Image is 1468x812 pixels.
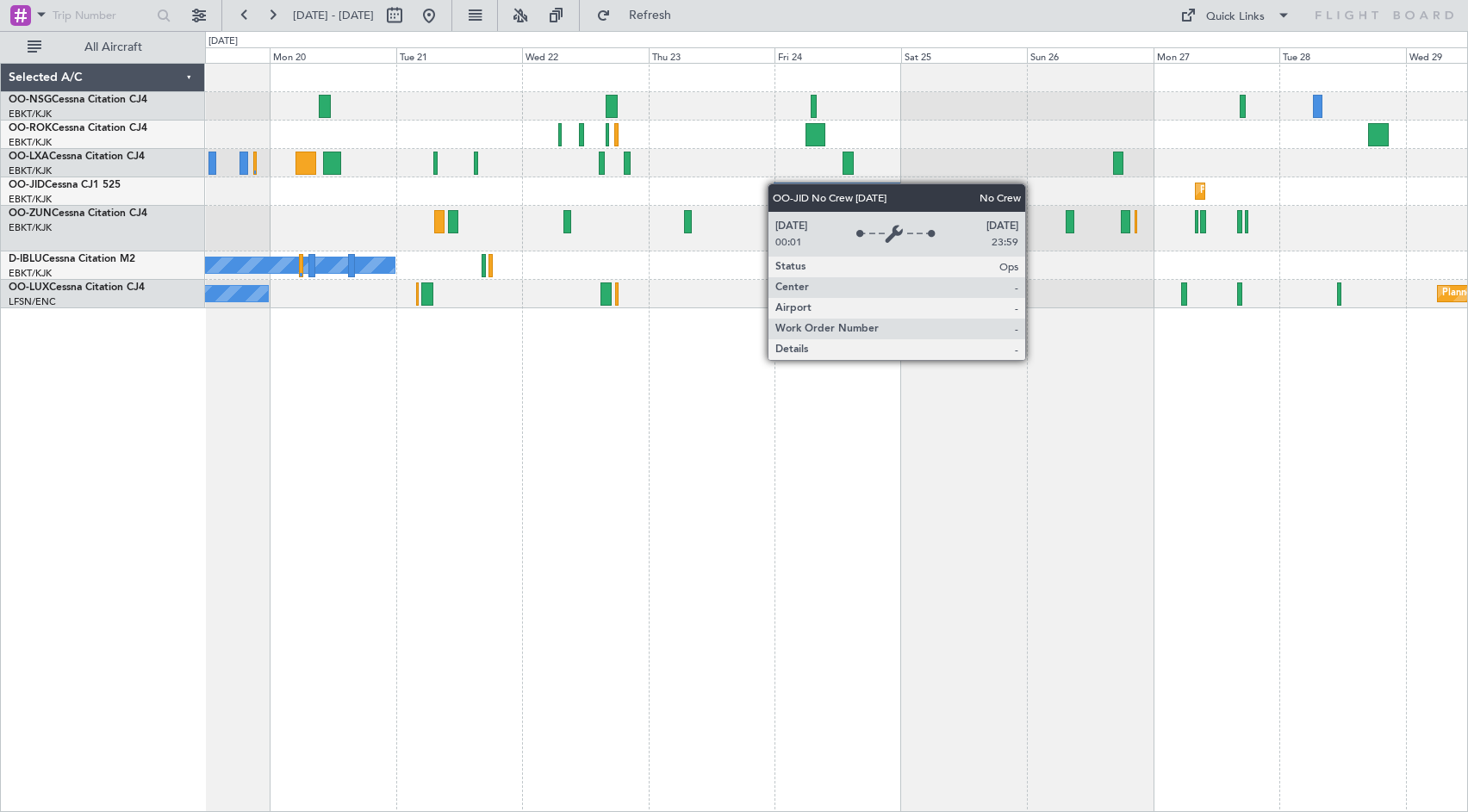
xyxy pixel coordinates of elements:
button: Quick Links [1172,2,1299,29]
div: No Crew [779,178,818,204]
a: OO-NSGCessna Citation CJ4 [9,95,147,105]
div: Fri 24 [774,47,901,63]
a: EBKT/KJK [9,108,52,121]
div: Thu 23 [649,47,775,63]
a: EBKT/KJK [9,164,52,177]
a: EBKT/KJK [9,136,52,149]
div: Quick Links [1206,9,1265,26]
button: Refresh [588,2,692,29]
div: Planned Maint Kortrijk-[GEOGRAPHIC_DATA] [1200,178,1401,204]
a: EBKT/KJK [9,193,52,206]
div: Tue 28 [1279,47,1406,63]
span: OO-LXA [9,152,49,162]
input: Trip Number [53,3,152,28]
span: OO-JID [9,180,45,190]
a: EBKT/KJK [9,221,52,234]
a: OO-ROKCessna Citation CJ4 [9,123,147,133]
span: All Aircraft [45,41,182,53]
a: OO-JIDCessna CJ1 525 [9,180,121,190]
a: OO-LXACessna Citation CJ4 [9,152,145,162]
div: Sat 25 [901,47,1028,63]
div: Sun 26 [1027,47,1154,63]
a: EBKT/KJK [9,267,52,280]
div: Wed 22 [522,47,649,63]
span: Refresh [614,9,687,22]
span: OO-ROK [9,123,52,133]
span: [DATE] - [DATE] [293,8,374,23]
span: D-IBLU [9,254,42,264]
a: OO-LUXCessna Citation CJ4 [9,282,145,293]
a: LFSN/ENC [9,295,56,308]
div: Tue 21 [396,47,523,63]
span: OO-ZUN [9,208,52,219]
div: Sun 19 [144,47,271,63]
div: [DATE] [208,34,238,49]
a: D-IBLUCessna Citation M2 [9,254,135,264]
div: Mon 27 [1154,47,1280,63]
div: Mon 20 [270,47,396,63]
span: OO-NSG [9,95,52,105]
button: All Aircraft [19,34,187,61]
span: OO-LUX [9,282,49,293]
div: No Crew [779,252,818,278]
a: OO-ZUNCessna Citation CJ4 [9,208,147,219]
